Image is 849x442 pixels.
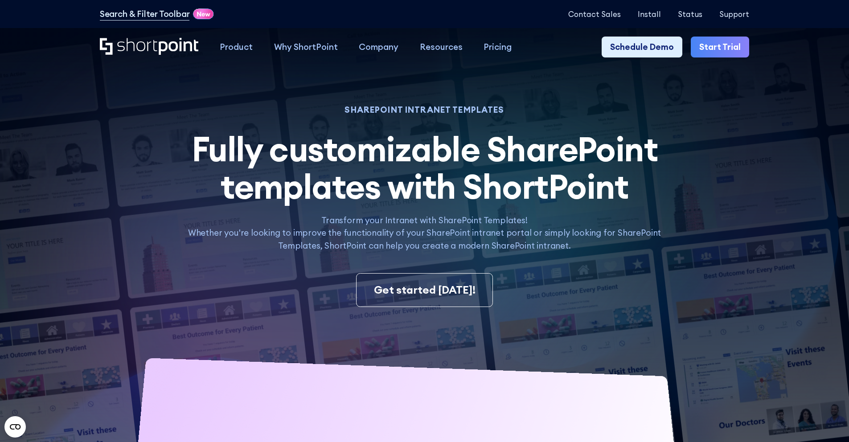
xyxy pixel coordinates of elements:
div: Pricing [484,41,512,53]
div: Company [359,41,398,53]
div: Get started [DATE]! [374,282,476,298]
iframe: Chat Widget [804,399,849,442]
a: Company [348,37,409,58]
a: Install [638,10,661,18]
a: Get started [DATE]! [356,273,492,307]
a: Contact Sales [568,10,621,18]
h1: SHAREPOINT INTRANET TEMPLATES [176,106,673,114]
div: Resources [420,41,463,53]
a: Why ShortPoint [263,37,349,58]
a: Start Trial [691,37,749,58]
a: Support [719,10,749,18]
a: Product [209,37,263,58]
span: Fully customizable SharePoint templates with ShortPoint [192,127,658,208]
a: Status [678,10,702,18]
div: Why ShortPoint [274,41,338,53]
button: Open CMP widget [4,416,26,438]
a: Search & Filter Toolbar [100,8,190,20]
a: Home [100,38,198,56]
div: Product [220,41,253,53]
a: Resources [409,37,473,58]
a: Schedule Demo [602,37,682,58]
p: Transform your Intranet with SharePoint Templates! Whether you're looking to improve the function... [176,214,673,252]
a: Pricing [473,37,523,58]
